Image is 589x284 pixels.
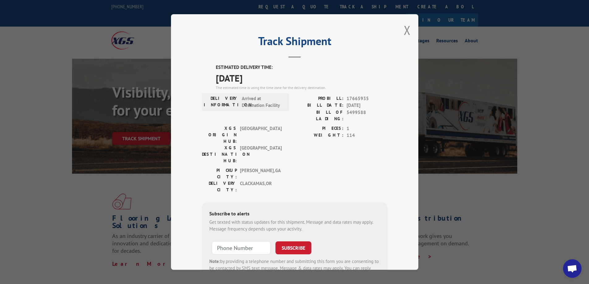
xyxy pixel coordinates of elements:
span: [PERSON_NAME] , GA [240,167,282,180]
strong: Note: [209,258,220,264]
span: [GEOGRAPHIC_DATA] [240,125,282,145]
label: XGS DESTINATION HUB: [202,145,237,164]
div: Get texted with status updates for this shipment. Message and data rates may apply. Message frequ... [209,219,380,233]
span: 5499588 [347,109,387,122]
span: [GEOGRAPHIC_DATA] [240,145,282,164]
div: The estimated time is using the time zone for the delivery destination. [216,85,387,91]
h2: Track Shipment [202,37,387,49]
span: [DATE] [216,71,387,85]
label: WEIGHT: [295,132,344,139]
span: CLACKAMAS , OR [240,180,282,193]
div: Open chat [563,259,582,278]
label: DELIVERY CITY: [202,180,237,193]
div: Subscribe to alerts [209,210,380,219]
span: 17665935 [347,95,387,102]
label: PICKUP CITY: [202,167,237,180]
span: 114 [347,132,387,139]
span: Arrived at Destination Facility [242,95,284,109]
label: XGS ORIGIN HUB: [202,125,237,145]
label: PROBILL: [295,95,344,102]
span: [DATE] [347,102,387,109]
label: BILL OF LADING: [295,109,344,122]
button: SUBSCRIBE [275,241,311,254]
button: Close modal [404,22,411,38]
label: DELIVERY INFORMATION: [204,95,239,109]
label: PIECES: [295,125,344,132]
label: ESTIMATED DELIVERY TIME: [216,64,387,71]
input: Phone Number [212,241,271,254]
span: 1 [347,125,387,132]
div: by providing a telephone number and submitting this form you are consenting to be contacted by SM... [209,258,380,279]
label: BILL DATE: [295,102,344,109]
